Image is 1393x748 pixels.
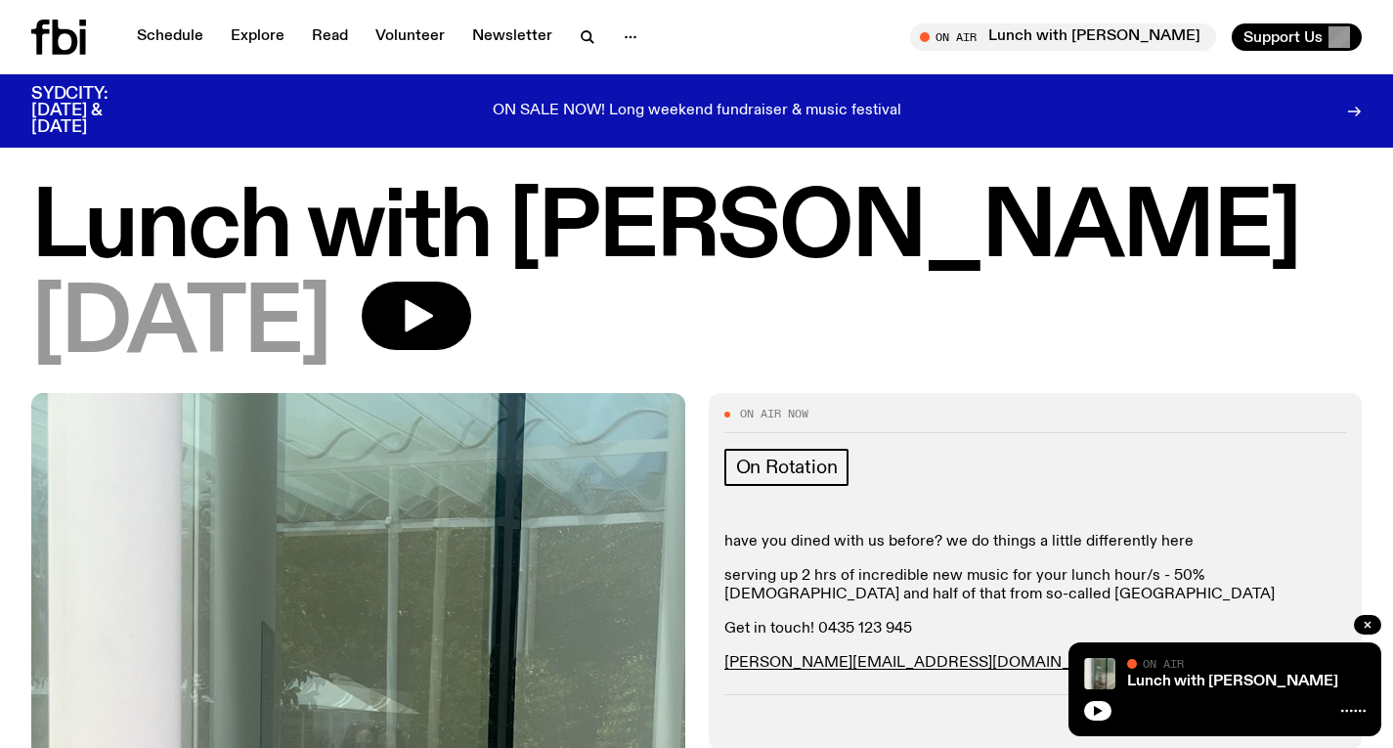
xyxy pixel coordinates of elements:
[364,23,457,51] a: Volunteer
[125,23,215,51] a: Schedule
[1143,657,1184,670] span: On Air
[31,86,156,136] h3: SYDCITY: [DATE] & [DATE]
[736,457,838,478] span: On Rotation
[724,449,849,486] a: On Rotation
[724,655,1121,671] a: [PERSON_NAME][EMAIL_ADDRESS][DOMAIN_NAME]
[219,23,296,51] a: Explore
[724,567,1347,604] p: serving up 2 hrs of incredible new music for your lunch hour/s - 50% [DEMOGRAPHIC_DATA] and half ...
[910,23,1216,51] button: On AirLunch with [PERSON_NAME]
[1127,674,1338,689] a: Lunch with [PERSON_NAME]
[31,282,330,370] span: [DATE]
[724,620,1347,638] p: Get in touch! 0435 123 945
[31,186,1362,274] h1: Lunch with [PERSON_NAME]
[740,409,808,419] span: On Air Now
[724,533,1347,551] p: have you dined with us before? we do things a little differently here
[1243,28,1323,46] span: Support Us
[1232,23,1362,51] button: Support Us
[493,103,901,120] p: ON SALE NOW! Long weekend fundraiser & music festival
[460,23,564,51] a: Newsletter
[300,23,360,51] a: Read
